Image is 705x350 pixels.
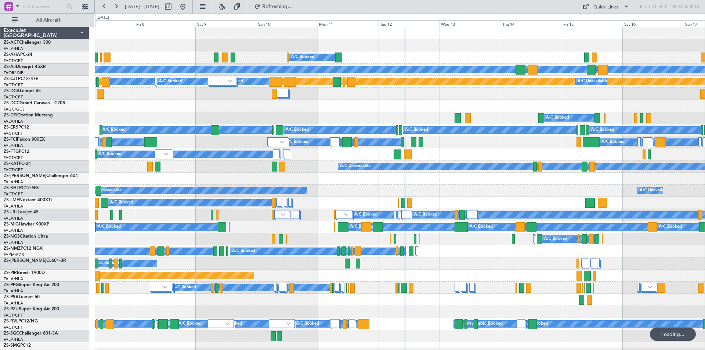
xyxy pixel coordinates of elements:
span: ZS-FTG [4,149,19,154]
div: Tue 12 [379,20,440,27]
a: FALA/HLA [4,216,23,221]
a: FALA/HLA [4,288,23,294]
img: arrow-gray.svg [280,140,284,143]
a: ZS-CJTPC12/47E [4,77,38,81]
a: ZS-DCALearjet 45 [4,89,41,93]
a: FACT/CPT [4,313,23,318]
div: A/C Booked [354,209,377,220]
div: A/C Booked [414,209,437,220]
div: A/C Booked [546,112,569,123]
div: Wed 13 [440,20,500,27]
span: ZS-[PERSON_NAME] [4,174,46,178]
div: Thu 14 [501,20,562,27]
a: FALA/HLA [4,276,23,282]
a: FALA/HLA [4,240,23,245]
a: ZS-ERSPC12 [4,125,29,130]
a: FALA/HLA [4,300,23,306]
a: ZS-SGCChallenger 601-3A [4,331,58,336]
div: A/C Booked [544,234,567,245]
a: FACT/CPT [4,58,23,64]
a: FACT/CPT [4,82,23,88]
a: FACT/CPT [4,191,23,197]
div: A/C Booked [480,318,503,329]
div: Sat 16 [623,20,684,27]
span: ZS-SGC [4,331,19,336]
a: FAGC/GCJ [4,107,24,112]
span: ZS-KHT [4,186,19,190]
span: ZS-DCA [4,89,20,93]
a: ZS-PIRBeech 1900D [4,271,45,275]
a: ZS-PZUSuper King Air 200 [4,307,59,311]
span: ZS-ACT [4,40,19,45]
div: Sat 9 [196,20,257,27]
a: ZS-LMFNextant 400XTi [4,198,52,202]
a: FAOR/JNB [4,70,23,76]
a: ZS-AJDLearjet 45XR [4,65,46,69]
div: A/C Booked [173,282,196,293]
span: ZS-KAT [4,162,19,166]
span: ZS-FCI [4,137,17,142]
a: FACT/CPT [4,94,23,100]
a: FALA/HLA [4,179,23,185]
img: arrow-gray.svg [286,322,291,325]
a: ZS-DFICitation Mustang [4,113,53,118]
span: ZS-AJD [4,65,19,69]
a: FALA/HLA [4,119,23,124]
span: ZS-RVL [4,319,18,324]
span: All Aircraft [19,18,77,23]
a: FALA/HLA [4,143,23,148]
span: ZS-NGS [4,234,20,239]
a: ZS-MIGHawker 900XP [4,222,49,227]
div: [DATE] [97,15,109,21]
a: ZS-[PERSON_NAME]CL601-3R [4,259,66,263]
div: Fri 8 [135,20,196,27]
span: ZS-LMF [4,198,19,202]
img: arrow-gray.svg [344,213,348,216]
a: ZS-NMZPC12 NGX [4,246,43,251]
span: ZS-SMG [4,343,20,348]
div: A/C Booked [98,221,121,232]
div: Mon 11 [318,20,379,27]
div: A/C Unavailable [340,161,370,172]
span: ZS-PIR [4,271,17,275]
a: FAPM/PZB [4,252,24,257]
a: ZS-SMGPC12 [4,343,31,348]
a: FACT/CPT [4,131,23,136]
span: [DATE] - [DATE] [125,3,159,10]
div: A/C Unavailable [578,76,608,87]
div: A/C Booked [110,197,133,208]
img: arrow-gray.svg [164,152,168,155]
div: Loading... [650,328,696,341]
span: ZS-MIG [4,222,19,227]
div: A/C Unavailable [91,185,122,196]
div: A/C Booked [285,137,308,148]
a: FACT/CPT [4,167,23,173]
div: A/C Booked [286,125,309,136]
a: ZS-DCCGrand Caravan - C208 [4,101,65,105]
div: A/C Booked [96,258,119,269]
a: ZS-LRJLearjet 45 [4,210,39,214]
a: ZS-AHAPC-24 [4,53,32,57]
a: ZS-[PERSON_NAME]Challenger 604 [4,174,78,178]
span: ZS-PPG [4,283,19,287]
span: ZS-CJT [4,77,18,81]
a: FACT/CPT [4,155,23,160]
div: A/C Booked [291,52,314,63]
div: Fri 15 [562,20,623,27]
div: A/C Booked [232,246,255,257]
button: Quick Links [579,1,633,12]
span: ZS-NMZ [4,246,21,251]
span: ZS-DFI [4,113,17,118]
span: ZS-LRJ [4,210,18,214]
button: Refreshing... [251,1,295,12]
div: A/C Booked [98,149,122,160]
a: FALA/HLA [4,203,23,209]
a: ZS-RVLPC12/NG [4,319,38,324]
div: A/C Booked [350,221,373,232]
div: A/C Booked [405,125,428,136]
div: A/C Booked [159,76,182,87]
a: ZS-KATPC-24 [4,162,31,166]
div: A/C Booked [296,318,319,329]
a: ZS-FTGPC12 [4,149,29,154]
a: ZS-PPGSuper King Air 200 [4,283,59,287]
